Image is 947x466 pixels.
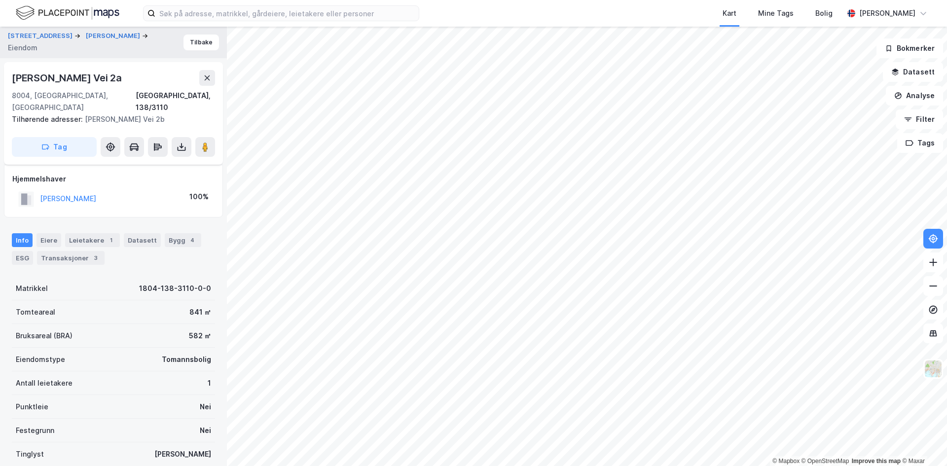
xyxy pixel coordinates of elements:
[12,251,33,265] div: ESG
[758,7,794,19] div: Mine Tags
[154,448,211,460] div: [PERSON_NAME]
[189,191,209,203] div: 100%
[8,31,74,41] button: [STREET_ADDRESS]
[12,137,97,157] button: Tag
[91,253,101,263] div: 3
[815,7,833,19] div: Bolig
[16,377,73,389] div: Antall leietakere
[12,173,215,185] div: Hjemmelshaver
[16,448,44,460] div: Tinglyst
[183,35,219,50] button: Tilbake
[896,109,943,129] button: Filter
[16,330,73,342] div: Bruksareal (BRA)
[876,38,943,58] button: Bokmerker
[898,419,947,466] iframe: Chat Widget
[65,233,120,247] div: Leietakere
[187,235,197,245] div: 4
[36,233,61,247] div: Eiere
[189,330,211,342] div: 582 ㎡
[8,42,37,54] div: Eiendom
[16,4,119,22] img: logo.f888ab2527a4732fd821a326f86c7f29.svg
[12,113,207,125] div: [PERSON_NAME] Vei 2b
[924,359,943,378] img: Z
[139,283,211,294] div: 1804-138-3110-0-0
[86,31,142,41] button: [PERSON_NAME]
[37,251,105,265] div: Transaksjoner
[772,458,800,465] a: Mapbox
[16,425,54,436] div: Festegrunn
[106,235,116,245] div: 1
[16,401,48,413] div: Punktleie
[155,6,419,21] input: Søk på adresse, matrikkel, gårdeiere, leietakere eller personer
[189,306,211,318] div: 841 ㎡
[208,377,211,389] div: 1
[883,62,943,82] button: Datasett
[16,283,48,294] div: Matrikkel
[12,233,33,247] div: Info
[12,115,85,123] span: Tilhørende adresser:
[801,458,849,465] a: OpenStreetMap
[16,306,55,318] div: Tomteareal
[16,354,65,365] div: Eiendomstype
[124,233,161,247] div: Datasett
[200,401,211,413] div: Nei
[859,7,915,19] div: [PERSON_NAME]
[136,90,215,113] div: [GEOGRAPHIC_DATA], 138/3110
[165,233,201,247] div: Bygg
[897,133,943,153] button: Tags
[12,70,124,86] div: [PERSON_NAME] Vei 2a
[200,425,211,436] div: Nei
[886,86,943,106] button: Analyse
[723,7,736,19] div: Kart
[12,90,136,113] div: 8004, [GEOGRAPHIC_DATA], [GEOGRAPHIC_DATA]
[162,354,211,365] div: Tomannsbolig
[898,419,947,466] div: Kontrollprogram for chat
[852,458,901,465] a: Improve this map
